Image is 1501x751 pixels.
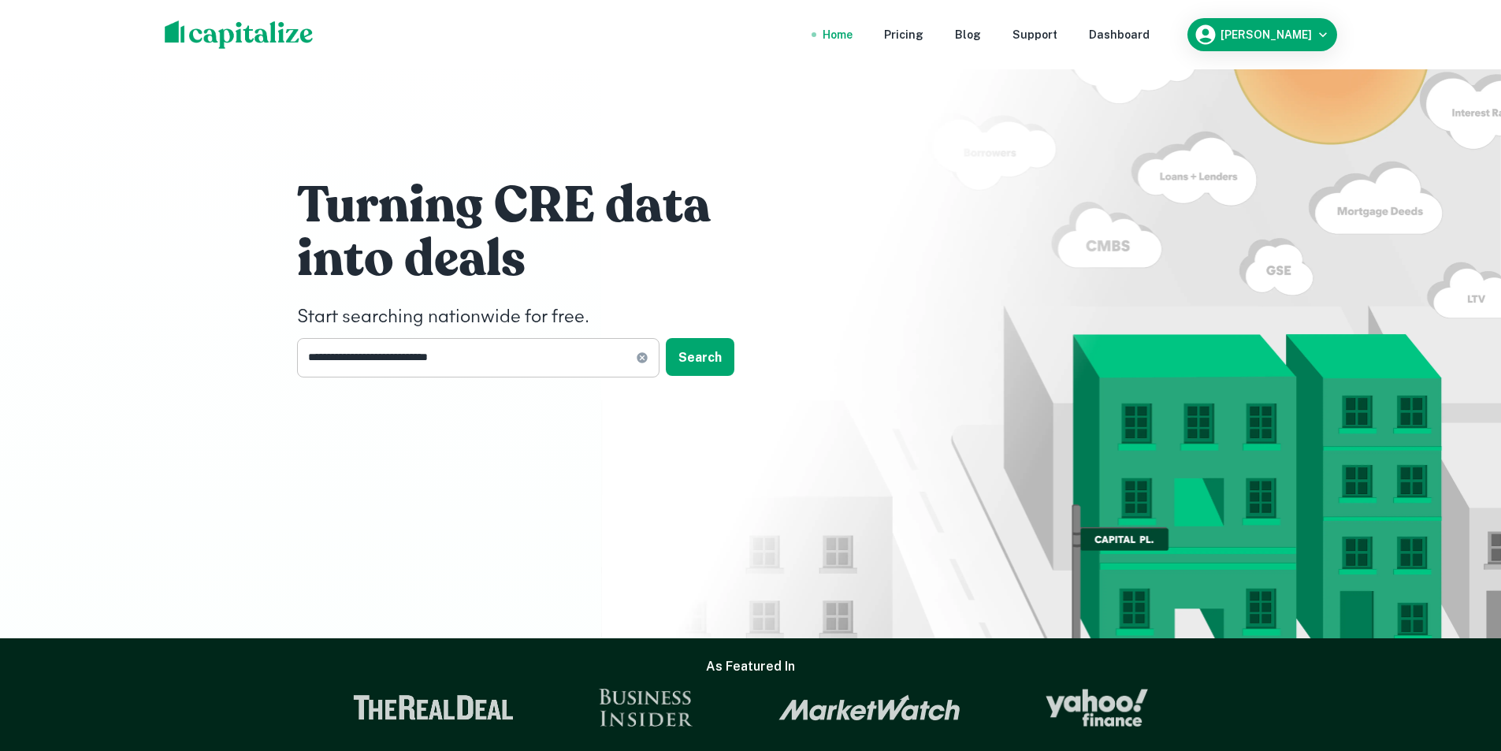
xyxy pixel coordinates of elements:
[706,657,795,676] h6: As Featured In
[955,26,981,43] a: Blog
[778,694,960,721] img: Market Watch
[666,338,734,376] button: Search
[884,26,923,43] a: Pricing
[297,228,770,291] h1: into deals
[1089,26,1150,43] a: Dashboard
[165,20,314,49] img: capitalize-logo.png
[297,303,770,332] h4: Start searching nationwide for free.
[1046,689,1148,727] img: Yahoo Finance
[1187,18,1337,51] button: [PERSON_NAME]
[1422,625,1501,701] iframe: Chat Widget
[353,695,514,720] img: The Real Deal
[297,174,770,237] h1: Turning CRE data
[599,689,693,727] img: Business Insider
[823,26,853,43] a: Home
[1012,26,1057,43] a: Support
[1220,29,1312,40] h6: [PERSON_NAME]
